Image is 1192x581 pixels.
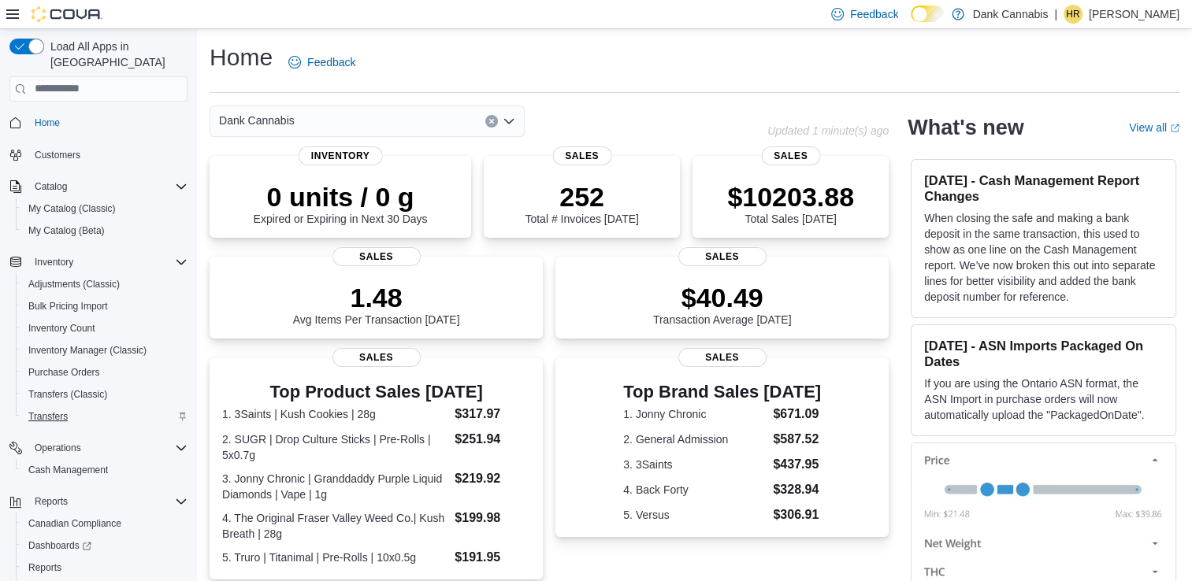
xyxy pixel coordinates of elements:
button: Cash Management [16,459,194,481]
a: Dashboards [22,536,98,555]
button: Catalog [3,176,194,198]
span: Load All Apps in [GEOGRAPHIC_DATA] [44,39,188,70]
button: Reports [28,492,74,511]
button: Purchase Orders [16,361,194,383]
span: Catalog [35,180,67,193]
a: Dashboards [16,535,194,557]
div: Expired or Expiring in Next 30 Days [254,181,428,225]
span: Cash Management [22,461,188,479]
span: Sales [332,348,421,367]
span: Dashboards [22,536,188,555]
span: Reports [22,558,188,577]
dd: $437.95 [773,455,821,474]
button: Catalog [28,177,73,196]
button: Inventory Manager (Classic) [16,339,194,361]
span: Feedback [307,54,355,70]
button: Inventory [3,251,194,273]
p: 0 units / 0 g [254,181,428,213]
dt: 5. Versus [623,507,767,523]
span: Inventory [299,146,383,165]
dt: 3. Jonny Chronic | Granddaddy Purple Liquid Diamonds | Vape | 1g [222,471,448,502]
button: Open list of options [503,115,515,128]
button: Operations [28,439,87,457]
span: Transfers (Classic) [28,388,107,401]
dd: $317.97 [455,405,530,424]
svg: External link [1170,124,1179,133]
span: Inventory [35,256,73,268]
span: Sales [678,348,767,367]
dt: 5. Truro | Titanimal | Pre-Rolls | 10x0.5g [222,550,448,565]
button: Canadian Compliance [16,513,194,535]
button: My Catalog (Classic) [16,198,194,220]
dd: $251.94 [455,430,530,449]
span: Dark Mode [911,22,912,23]
span: Inventory Manager (Classic) [22,341,188,360]
span: Reports [35,495,68,508]
p: [PERSON_NAME] [1089,5,1179,24]
a: My Catalog (Beta) [22,221,111,240]
span: Bulk Pricing Import [22,297,188,316]
a: Transfers [22,407,74,426]
h1: Home [210,42,273,73]
button: My Catalog (Beta) [16,220,194,242]
button: Inventory Count [16,317,194,339]
button: Adjustments (Classic) [16,273,194,295]
p: When closing the safe and making a bank deposit in the same transaction, this used to show as one... [924,210,1163,305]
dt: 1. Jonny Chronic [623,406,767,422]
h3: [DATE] - Cash Management Report Changes [924,172,1163,204]
span: Feedback [850,6,898,22]
dd: $191.95 [455,548,530,567]
a: View allExternal link [1129,121,1179,134]
span: Reports [28,561,61,574]
span: Canadian Compliance [28,517,121,530]
span: My Catalog (Classic) [28,202,116,215]
h3: Top Brand Sales [DATE] [623,383,821,402]
p: Updated 1 minute(s) ago [767,124,889,137]
a: Reports [22,558,68,577]
a: Cash Management [22,461,114,479]
p: 1.48 [293,282,460,313]
div: Transaction Average [DATE] [653,282,792,326]
span: My Catalog (Beta) [22,221,188,240]
span: Operations [35,442,81,454]
span: Sales [761,146,820,165]
div: Avg Items Per Transaction [DATE] [293,282,460,326]
span: Dank Cannabis [219,111,295,130]
dt: 3. 3Saints [623,457,767,472]
h2: What's new [908,115,1023,140]
span: Purchase Orders [28,366,100,379]
p: Dank Cannabis [972,5,1048,24]
button: Bulk Pricing Import [16,295,194,317]
button: Reports [16,557,194,579]
dd: $587.52 [773,430,821,449]
span: Inventory [28,253,188,272]
p: $10203.88 [727,181,854,213]
span: Home [28,113,188,132]
p: If you are using the Ontario ASN format, the ASN Import in purchase orders will now automatically... [924,376,1163,423]
span: Dashboards [28,539,91,552]
span: Inventory Count [22,319,188,338]
p: $40.49 [653,282,792,313]
span: Transfers (Classic) [22,385,188,404]
span: Sales [678,247,767,266]
span: Sales [332,247,421,266]
a: Inventory Count [22,319,102,338]
div: Harrison Ramsey [1064,5,1082,24]
span: Bulk Pricing Import [28,300,108,313]
span: Catalog [28,177,188,196]
img: Cova [32,6,102,22]
p: | [1054,5,1057,24]
button: Transfers (Classic) [16,383,194,405]
button: Customers [3,143,194,166]
dd: $328.94 [773,480,821,499]
a: Canadian Compliance [22,514,128,533]
div: Total # Invoices [DATE] [525,181,638,225]
span: Home [35,117,60,129]
button: Operations [3,437,194,459]
dt: 4. The Original Fraser Valley Weed Co.| Kush Breath | 28g [222,510,448,542]
a: Feedback [282,46,362,78]
a: Home [28,113,66,132]
span: Operations [28,439,188,457]
a: My Catalog (Classic) [22,199,122,218]
button: Clear input [485,115,498,128]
